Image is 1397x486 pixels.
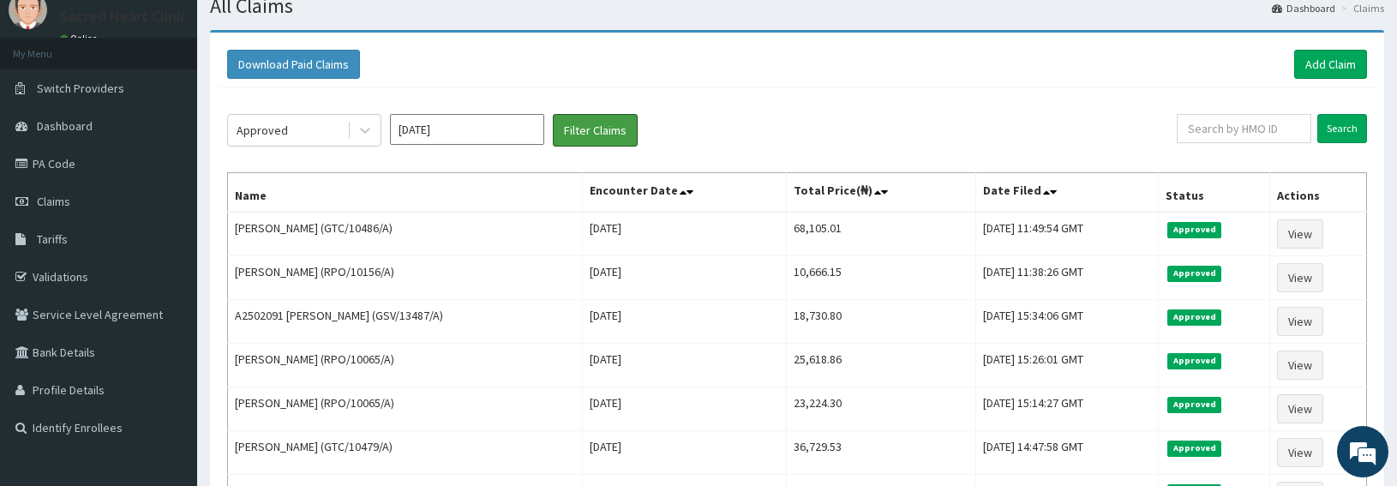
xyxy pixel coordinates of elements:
[228,387,583,431] td: [PERSON_NAME] (RPO/10065/A)
[281,9,322,50] div: Minimize live chat window
[976,300,1159,344] td: [DATE] 15:34:06 GMT
[1277,307,1323,336] a: View
[89,96,288,118] div: Chat with us now
[228,212,583,256] td: [PERSON_NAME] (GTC/10486/A)
[787,431,976,475] td: 36,729.53
[37,194,70,209] span: Claims
[1277,438,1323,467] a: View
[227,50,360,79] button: Download Paid Claims
[237,122,288,139] div: Approved
[1272,1,1335,15] a: Dashboard
[99,138,237,311] span: We're online!
[976,431,1159,475] td: [DATE] 14:47:58 GMT
[1337,1,1384,15] li: Claims
[1167,353,1221,369] span: Approved
[1177,114,1311,143] input: Search by HMO ID
[582,344,787,387] td: [DATE]
[390,114,544,145] input: Select Month and Year
[976,173,1159,213] th: Date Filed
[787,173,976,213] th: Total Price(₦)
[976,387,1159,431] td: [DATE] 15:14:27 GMT
[60,9,188,24] p: Sacred Heart Clinic
[37,118,93,134] span: Dashboard
[582,173,787,213] th: Encounter Date
[228,256,583,300] td: [PERSON_NAME] (RPO/10156/A)
[1159,173,1270,213] th: Status
[1294,50,1367,79] a: Add Claim
[1167,309,1221,325] span: Approved
[1167,441,1221,456] span: Approved
[1277,263,1323,292] a: View
[582,431,787,475] td: [DATE]
[228,431,583,475] td: [PERSON_NAME] (GTC/10479/A)
[1277,219,1323,249] a: View
[582,212,787,256] td: [DATE]
[976,344,1159,387] td: [DATE] 15:26:01 GMT
[553,114,638,147] button: Filter Claims
[787,300,976,344] td: 18,730.80
[1277,351,1323,380] a: View
[582,387,787,431] td: [DATE]
[787,212,976,256] td: 68,105.01
[1277,394,1323,423] a: View
[1317,114,1367,143] input: Search
[1270,173,1367,213] th: Actions
[1167,397,1221,412] span: Approved
[32,86,69,129] img: d_794563401_company_1708531726252_794563401
[228,344,583,387] td: [PERSON_NAME] (RPO/10065/A)
[228,173,583,213] th: Name
[228,300,583,344] td: A2502091 [PERSON_NAME] (GSV/13487/A)
[787,387,976,431] td: 23,224.30
[582,256,787,300] td: [DATE]
[9,313,327,373] textarea: Type your message and hit 'Enter'
[37,231,68,247] span: Tariffs
[787,344,976,387] td: 25,618.86
[582,300,787,344] td: [DATE]
[1167,266,1221,281] span: Approved
[60,33,101,45] a: Online
[37,81,124,96] span: Switch Providers
[1167,222,1221,237] span: Approved
[976,256,1159,300] td: [DATE] 11:38:26 GMT
[787,256,976,300] td: 10,666.15
[976,212,1159,256] td: [DATE] 11:49:54 GMT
